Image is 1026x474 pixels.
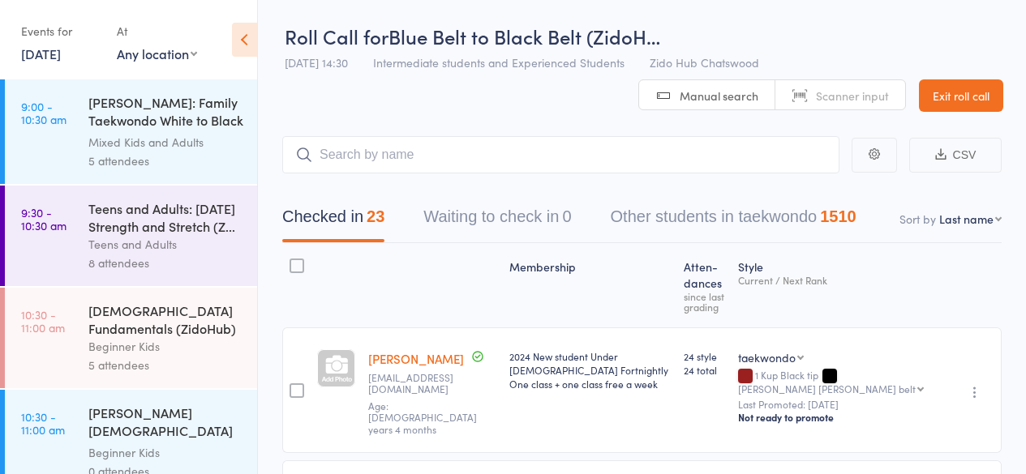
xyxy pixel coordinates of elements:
div: Current / Next Rank [738,275,936,285]
div: Not ready to promote [738,411,936,424]
div: Teens and Adults: [DATE] Strength and Stretch (Z... [88,199,243,235]
div: 1510 [820,207,856,225]
time: 10:30 - 11:00 am [21,410,65,436]
div: Beginner Kids [88,337,243,356]
div: [PERSON_NAME]: Family Taekwondo White to Black Belt [88,93,243,133]
div: 2024 New student Under [DEMOGRAPHIC_DATA] Fortnightly One class + one class free a week [509,349,670,391]
button: Checked in23 [282,199,384,242]
div: [PERSON_NAME] [DEMOGRAPHIC_DATA] Fundamentals [88,404,243,443]
div: 5 attendees [88,152,243,170]
div: 23 [367,207,384,225]
time: 9:00 - 10:30 am [21,100,67,126]
span: Intermediate students and Experienced Students [373,54,625,70]
span: Scanner input [816,88,889,104]
span: Roll Call for [285,23,389,49]
button: Waiting to check in0 [423,199,571,242]
a: [DATE] [21,45,61,62]
span: Zido Hub Chatswood [650,54,759,70]
div: At [117,18,197,45]
span: [DATE] 14:30 [285,54,348,70]
div: Last name [939,211,994,227]
button: CSV [909,138,1002,173]
time: 10:30 - 11:00 am [21,308,65,334]
span: 24 total [684,363,726,377]
div: Events for [21,18,101,45]
a: [PERSON_NAME] [368,350,464,367]
div: Beginner Kids [88,443,243,462]
small: guolisa6@gmail.com [368,372,496,395]
a: Exit roll call [919,79,1003,112]
div: 5 attendees [88,356,243,374]
div: Any location [117,45,197,62]
button: Other students in taekwondo1510 [611,199,856,242]
div: since last grading [684,291,726,312]
div: 0 [562,207,571,225]
a: 9:30 -10:30 amTeens and Adults: [DATE] Strength and Stretch (Z...Teens and Adults8 attendees [5,186,257,286]
div: Teens and Adults [88,235,243,254]
a: 9:00 -10:30 am[PERSON_NAME]: Family Taekwondo White to Black BeltMixed Kids and Adults5 attendees [5,79,257,184]
span: Age: [DEMOGRAPHIC_DATA] years 4 months [368,399,477,436]
div: [PERSON_NAME] [PERSON_NAME] belt [738,383,916,394]
div: Atten­dances [677,250,732,320]
div: 8 attendees [88,254,243,272]
label: Sort by [899,211,936,227]
input: Search by name [282,136,839,173]
div: Style [732,250,942,320]
span: Blue Belt to Black Belt (ZidoH… [389,23,660,49]
div: [DEMOGRAPHIC_DATA] Fundamentals (ZidoHub) [88,301,243,337]
div: 1 Kup Black tip [738,369,936,394]
span: Manual search [680,88,758,104]
span: 24 style [684,349,726,363]
div: taekwondo [738,349,796,365]
small: Last Promoted: [DATE] [738,399,936,410]
div: Mixed Kids and Adults [88,133,243,152]
time: 9:30 - 10:30 am [21,206,67,232]
a: 10:30 -11:00 am[DEMOGRAPHIC_DATA] Fundamentals (ZidoHub)Beginner Kids5 attendees [5,288,257,388]
div: Membership [503,250,676,320]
